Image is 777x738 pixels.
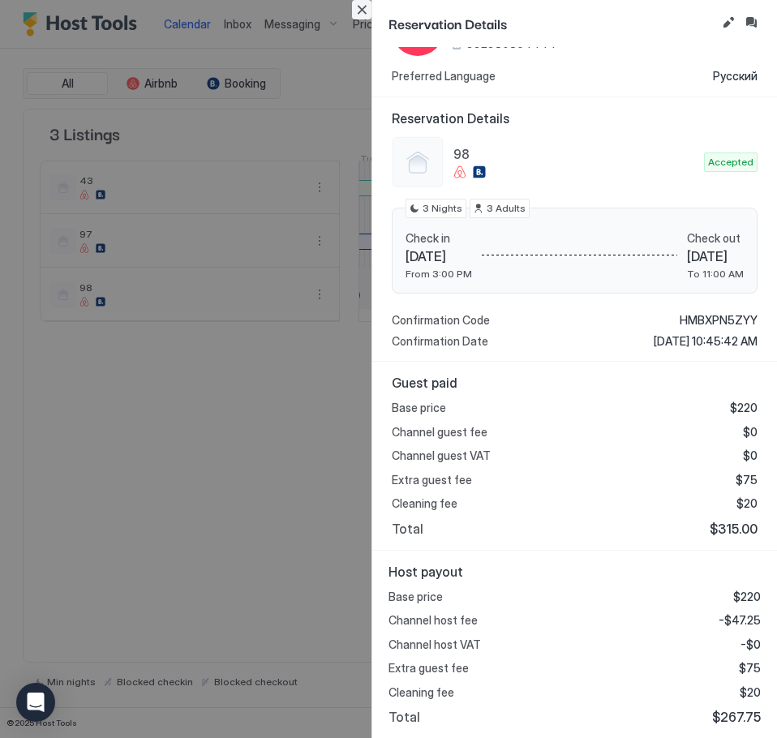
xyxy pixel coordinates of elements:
[392,313,490,328] span: Confirmation Code
[388,613,478,628] span: Channel host fee
[392,334,488,349] span: Confirmation Date
[713,69,758,84] span: Русский
[388,661,469,676] span: Extra guest fee
[687,268,744,280] span: To 11:00 AM
[687,231,744,246] span: Check out
[392,521,423,537] span: Total
[719,13,738,32] button: Edit reservation
[733,590,761,604] span: $220
[388,637,481,652] span: Channel host VAT
[739,661,761,676] span: $75
[743,425,758,440] span: $0
[388,564,761,580] span: Host payout
[736,473,758,487] span: $75
[687,248,744,264] span: [DATE]
[388,13,715,33] span: Reservation Details
[392,473,472,487] span: Extra guest fee
[392,425,487,440] span: Channel guest fee
[388,590,443,604] span: Base price
[712,709,761,725] span: $267.75
[487,201,526,216] span: 3 Adults
[740,685,761,700] span: $20
[392,496,457,511] span: Cleaning fee
[743,448,758,463] span: $0
[392,110,758,127] span: Reservation Details
[392,69,496,84] span: Preferred Language
[736,496,758,511] span: $20
[730,401,758,415] span: $220
[741,637,761,652] span: -$0
[406,231,472,246] span: Check in
[388,709,420,725] span: Total
[406,268,472,280] span: From 3:00 PM
[710,521,758,537] span: $315.00
[741,13,761,32] button: Inbox
[388,685,454,700] span: Cleaning fee
[16,683,55,722] div: Open Intercom Messenger
[719,613,761,628] span: -$47.25
[423,201,462,216] span: 3 Nights
[392,401,446,415] span: Base price
[453,146,698,162] span: 98
[392,448,491,463] span: Channel guest VAT
[680,313,758,328] span: HMBXPN5ZYY
[392,375,758,391] span: Guest paid
[406,248,472,264] span: [DATE]
[654,334,758,349] span: [DATE] 10:45:42 AM
[708,155,753,169] span: Accepted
